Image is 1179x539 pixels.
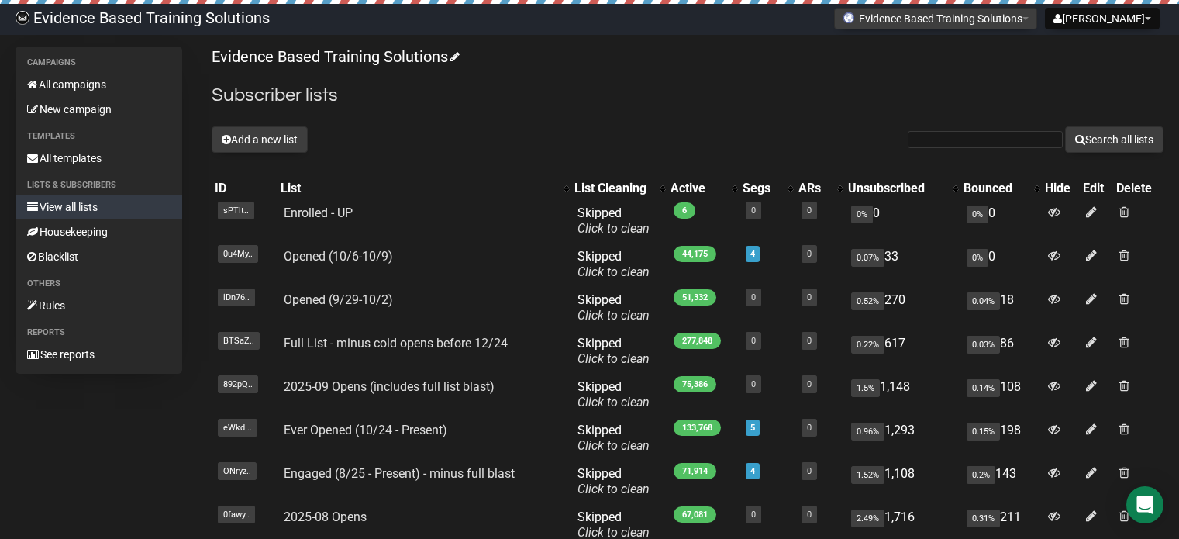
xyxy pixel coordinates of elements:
[284,292,393,307] a: Opened (9/29-10/2)
[574,181,652,196] div: List Cleaning
[807,206,812,216] a: 0
[577,423,650,453] span: Skipped
[807,423,812,433] a: 0
[16,97,182,122] a: New campaign
[278,178,571,199] th: List: No sort applied, activate to apply an ascending sort
[739,178,795,199] th: Segs: No sort applied, activate to apply an ascending sort
[571,178,667,199] th: List Cleaning: No sort applied, activate to apply an ascending sort
[577,395,650,409] a: Click to clean
[577,292,650,323] span: Skipped
[674,333,721,349] span: 277,848
[960,373,1042,416] td: 108
[218,375,258,393] span: 892pQ..
[845,199,960,243] td: 0
[212,126,308,153] button: Add a new list
[212,178,278,199] th: ID: No sort applied, sorting is disabled
[967,379,1000,397] span: 0.14%
[284,466,515,481] a: Engaged (8/25 - Present) - minus full blast
[16,244,182,269] a: Blacklist
[843,12,855,24] img: favicons
[967,423,1000,441] span: 0.15%
[851,510,884,527] span: 2.49%
[851,336,884,354] span: 0.22%
[845,178,960,199] th: Unsubscribed: No sort applied, activate to apply an ascending sort
[16,54,182,72] li: Campaigns
[751,379,756,389] a: 0
[967,510,1000,527] span: 0.31%
[218,289,255,306] span: iDn76..
[807,510,812,520] a: 0
[851,206,873,223] span: 0%
[1126,486,1163,523] div: Open Intercom Messenger
[798,181,829,196] div: ARs
[1045,8,1160,29] button: [PERSON_NAME]
[967,206,988,223] span: 0%
[218,419,257,437] span: eWkdI..
[751,292,756,302] a: 0
[960,243,1042,286] td: 0
[577,482,650,496] a: Click to clean
[16,127,182,146] li: Templates
[284,423,447,437] a: Ever Opened (10/24 - Present)
[218,506,255,523] span: 0fawy..
[215,181,274,196] div: ID
[750,423,755,433] a: 5
[807,292,812,302] a: 0
[577,264,650,279] a: Click to clean
[281,181,556,196] div: List
[845,243,960,286] td: 33
[577,351,650,366] a: Click to clean
[845,373,960,416] td: 1,148
[577,438,650,453] a: Click to clean
[845,286,960,330] td: 270
[16,342,182,367] a: See reports
[674,202,695,219] span: 6
[964,181,1026,196] div: Bounced
[16,219,182,244] a: Housekeeping
[577,206,650,236] span: Skipped
[674,463,716,479] span: 71,914
[1042,178,1081,199] th: Hide: No sort applied, sorting is disabled
[577,379,650,409] span: Skipped
[967,336,1000,354] span: 0.03%
[218,332,260,350] span: BTSaZ..
[674,289,716,306] span: 51,332
[1116,181,1160,196] div: Delete
[750,466,755,476] a: 4
[16,293,182,318] a: Rules
[218,462,257,480] span: ONryz..
[795,178,845,199] th: ARs: No sort applied, activate to apply an ascending sort
[674,246,716,262] span: 44,175
[577,249,650,279] span: Skipped
[807,249,812,259] a: 0
[967,292,1000,310] span: 0.04%
[967,249,988,267] span: 0%
[1113,178,1163,199] th: Delete: No sort applied, sorting is disabled
[16,146,182,171] a: All templates
[16,195,182,219] a: View all lists
[212,47,457,66] a: Evidence Based Training Solutions
[807,466,812,476] a: 0
[284,510,367,524] a: 2025-08 Opens
[284,249,393,264] a: Opened (10/6-10/9)
[750,249,755,259] a: 4
[751,336,756,346] a: 0
[960,460,1042,503] td: 143
[807,379,812,389] a: 0
[807,336,812,346] a: 0
[671,181,724,196] div: Active
[667,178,739,199] th: Active: No sort applied, activate to apply an ascending sort
[851,466,884,484] span: 1.52%
[960,178,1042,199] th: Bounced: No sort applied, activate to apply an ascending sort
[1080,178,1112,199] th: Edit: No sort applied, sorting is disabled
[1065,126,1163,153] button: Search all lists
[751,510,756,520] a: 0
[851,423,884,441] span: 0.96%
[851,379,880,397] span: 1.5%
[16,275,182,293] li: Others
[577,221,650,236] a: Click to clean
[16,176,182,195] li: Lists & subscribers
[212,81,1163,109] h2: Subscriber lists
[845,330,960,373] td: 617
[967,466,995,484] span: 0.2%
